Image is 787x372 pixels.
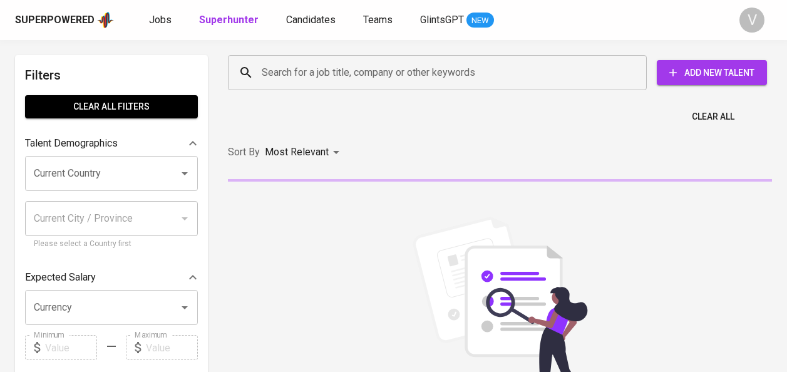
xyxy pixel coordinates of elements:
button: Clear All filters [25,95,198,118]
h6: Filters [25,65,198,85]
a: Superpoweredapp logo [15,11,114,29]
span: Jobs [149,14,172,26]
div: Superpowered [15,13,95,28]
a: Candidates [286,13,338,28]
span: Clear All filters [35,99,188,115]
p: Expected Salary [25,270,96,285]
button: Open [176,165,193,182]
div: V [739,8,764,33]
span: Clear All [692,109,734,125]
p: Talent Demographics [25,136,118,151]
span: Candidates [286,14,336,26]
a: GlintsGPT NEW [420,13,494,28]
button: Open [176,299,193,316]
input: Value [146,335,198,360]
a: Jobs [149,13,174,28]
button: Add New Talent [657,60,767,85]
span: NEW [466,14,494,27]
p: Sort By [228,145,260,160]
div: Most Relevant [265,141,344,164]
span: Add New Talent [667,65,757,81]
b: Superhunter [199,14,259,26]
span: GlintsGPT [420,14,464,26]
div: Talent Demographics [25,131,198,156]
input: Value [45,335,97,360]
a: Teams [363,13,395,28]
a: Superhunter [199,13,261,28]
p: Most Relevant [265,145,329,160]
button: Clear All [687,105,739,128]
div: Expected Salary [25,265,198,290]
img: app logo [97,11,114,29]
span: Teams [363,14,393,26]
p: Please select a Country first [34,238,189,251]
